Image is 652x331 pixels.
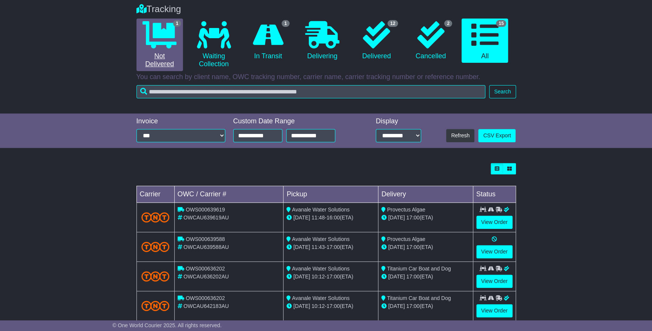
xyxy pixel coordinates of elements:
[113,322,222,328] span: © One World Courier 2025. All rights reserved.
[287,214,375,222] div: - (ETA)
[311,244,325,250] span: 11:43
[378,186,473,203] td: Delivery
[387,236,425,242] span: Provectus Algae
[292,266,350,272] span: Avanale Water Solutions
[293,244,310,250] span: [DATE]
[406,303,420,309] span: 17:00
[406,214,420,221] span: 17:00
[186,295,225,301] span: OWS000636202
[376,117,421,126] div: Display
[183,303,229,309] span: OWCAU642183AU
[141,212,170,222] img: TNT_Domestic.png
[183,244,229,250] span: OWCAU639588AU
[381,302,470,310] div: (ETA)
[406,274,420,280] span: 17:00
[293,274,310,280] span: [DATE]
[292,207,350,213] span: Avanale Water Solutions
[186,266,225,272] span: OWS000636202
[141,242,170,252] img: TNT_Domestic.png
[141,271,170,281] img: TNT_Domestic.png
[292,236,350,242] span: Avanale Water Solutions
[282,20,290,27] span: 1
[136,186,174,203] td: Carrier
[173,20,181,27] span: 1
[476,245,513,258] a: View Order
[387,266,451,272] span: Titanium Car Boat and Dog
[186,207,225,213] span: OWS000639619
[446,129,474,142] button: Refresh
[387,295,451,301] span: Titanium Car Boat and Dog
[327,244,340,250] span: 17:00
[287,302,375,310] div: - (ETA)
[387,20,398,27] span: 12
[476,304,513,317] a: View Order
[136,19,183,71] a: 1 Not Delivered
[190,19,237,71] a: Waiting Collection
[292,295,350,301] span: Avanale Water Solutions
[287,243,375,251] div: - (ETA)
[381,243,470,251] div: (ETA)
[496,20,506,27] span: 15
[136,73,516,81] p: You can search by client name, OWC tracking number, carrier name, carrier tracking number or refe...
[327,274,340,280] span: 17:00
[283,186,378,203] td: Pickup
[293,303,310,309] span: [DATE]
[233,117,355,126] div: Custom Date Range
[186,236,225,242] span: OWS000639588
[387,207,425,213] span: Provectus Algae
[462,19,508,63] a: 15 All
[489,85,516,98] button: Search
[381,214,470,222] div: (ETA)
[388,274,405,280] span: [DATE]
[311,214,325,221] span: 11:48
[299,19,345,63] a: Delivering
[353,19,400,63] a: 12 Delivered
[245,19,291,63] a: 1 In Transit
[311,303,325,309] span: 10:12
[327,214,340,221] span: 16:00
[444,20,452,27] span: 2
[388,244,405,250] span: [DATE]
[476,216,513,229] a: View Order
[174,186,283,203] td: OWC / Carrier #
[478,129,516,142] a: CSV Export
[473,186,516,203] td: Status
[388,214,405,221] span: [DATE]
[141,301,170,311] img: TNT_Domestic.png
[293,214,310,221] span: [DATE]
[327,303,340,309] span: 17:00
[381,273,470,281] div: (ETA)
[183,214,229,221] span: OWCAU639619AU
[311,274,325,280] span: 10:12
[287,273,375,281] div: - (ETA)
[133,4,520,15] div: Tracking
[183,274,229,280] span: OWCAU636202AU
[406,244,420,250] span: 17:00
[407,19,454,63] a: 2 Cancelled
[476,275,513,288] a: View Order
[388,303,405,309] span: [DATE]
[136,117,226,126] div: Invoice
